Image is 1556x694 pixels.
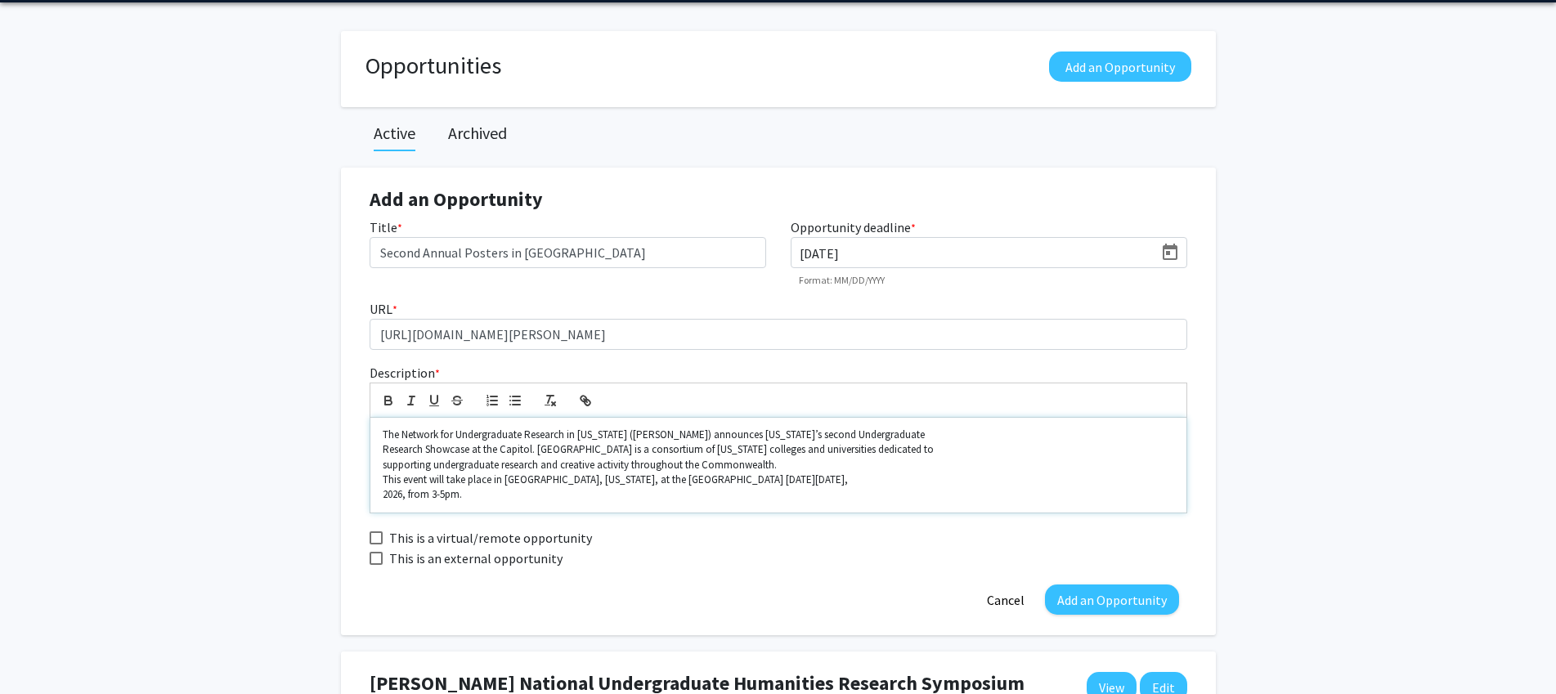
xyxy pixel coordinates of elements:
[383,428,1174,442] p: The Network for Undergraduate Research in [US_STATE] ([PERSON_NAME]) announces [US_STATE]’s secon...
[12,620,70,682] iframe: Chat
[791,217,916,237] label: Opportunity deadline
[370,299,397,319] label: URL
[448,123,507,143] h2: Archived
[1154,238,1186,267] button: Open calendar
[370,186,543,212] strong: Add an Opportunity
[389,548,563,568] span: This is an external opportunity
[374,123,415,143] h2: Active
[383,472,1174,487] p: This event will take place in [GEOGRAPHIC_DATA], [US_STATE], at the [GEOGRAPHIC_DATA] [DATE][DATE],
[383,458,1174,472] p: supporting undergraduate research and creative activity throughout the Commonwealth.
[370,363,440,383] label: Description
[383,442,1174,457] p: Research Showcase at the Capitol. [GEOGRAPHIC_DATA] is a consortium of [US_STATE] colleges and un...
[389,528,592,548] span: This is a virtual/remote opportunity
[383,487,1174,502] p: 2026, from 3-5pm.
[1045,584,1179,615] button: Add an Opportunity
[365,51,501,80] h1: Opportunities
[1049,51,1191,82] button: Add an Opportunity
[975,584,1037,615] button: Cancel
[799,275,885,286] mat-hint: Format: MM/DD/YYYY
[370,217,402,237] label: Title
